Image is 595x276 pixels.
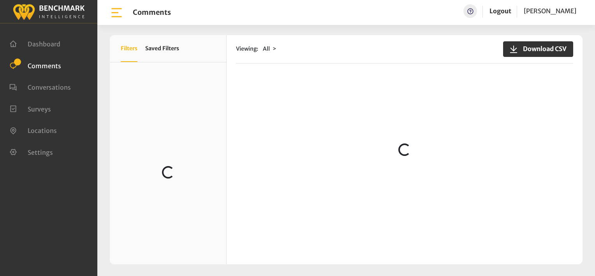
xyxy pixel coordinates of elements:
a: Comments [9,61,61,69]
img: bar [110,6,123,19]
a: Logout [489,4,511,18]
span: [PERSON_NAME] [524,7,576,15]
a: Settings [9,148,53,156]
a: Conversations [9,83,71,90]
a: [PERSON_NAME] [524,4,576,18]
span: Surveys [28,105,51,113]
a: Dashboard [9,39,60,47]
span: Download CSV [518,44,567,53]
button: Saved Filters [145,35,179,62]
button: Download CSV [503,41,573,57]
span: Dashboard [28,40,60,48]
span: Viewing: [236,45,258,53]
img: benchmark [12,2,85,21]
h1: Comments [133,8,171,17]
a: Locations [9,126,57,134]
span: Settings [28,148,53,156]
span: All [263,45,270,52]
button: Filters [121,35,137,62]
a: Logout [489,7,511,15]
span: Locations [28,127,57,134]
span: Conversations [28,83,71,91]
span: Comments [28,62,61,69]
a: Surveys [9,104,51,112]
